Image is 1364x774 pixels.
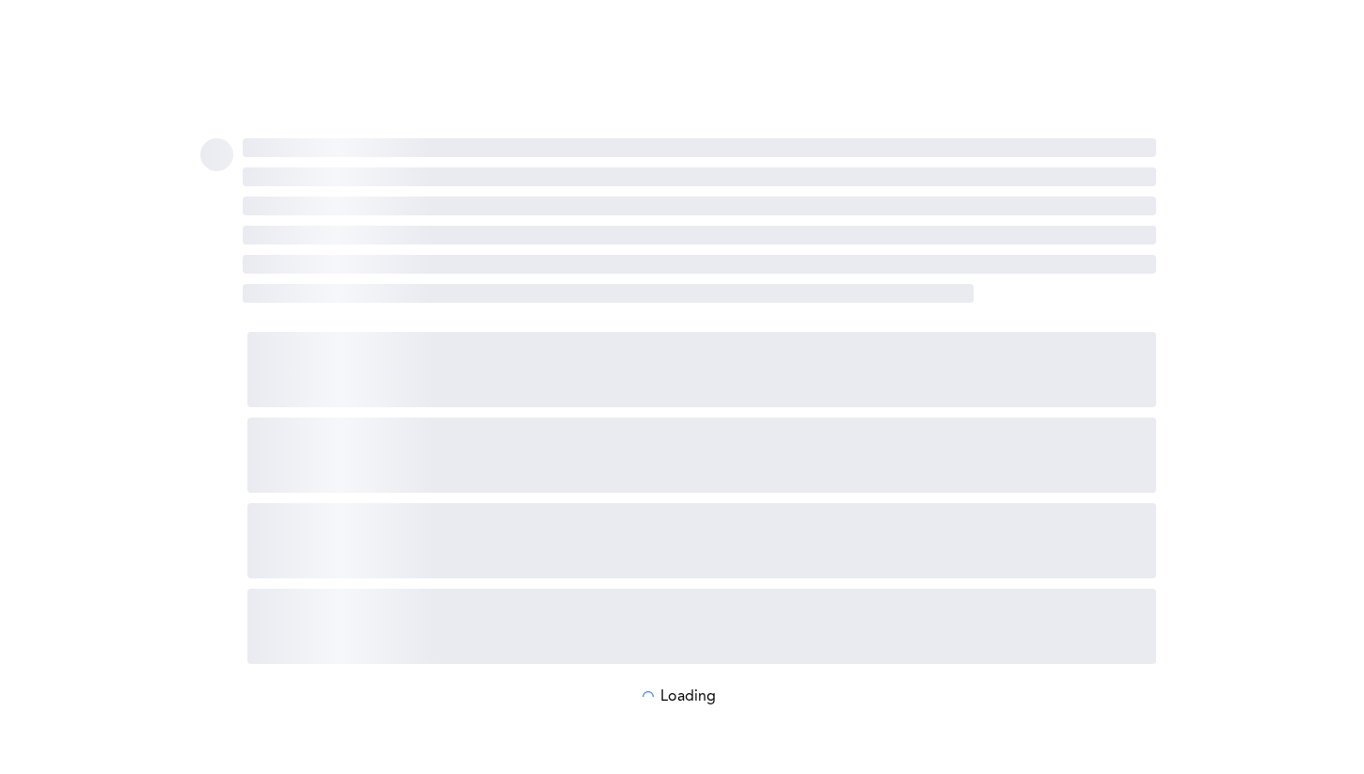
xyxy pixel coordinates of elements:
span: ‌ [247,332,1156,407]
span: ‌ [247,503,1156,578]
span: ‌ [243,226,1156,245]
span: ‌ [243,255,1156,274]
span: ‌ [200,138,233,171]
span: ‌ [243,284,974,303]
span: ‌ [243,167,1156,186]
span: ‌ [247,418,1156,493]
p: Loading [660,688,716,705]
span: ‌ [243,138,1156,157]
span: ‌ [247,589,1156,664]
span: ‌ [243,197,1156,215]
